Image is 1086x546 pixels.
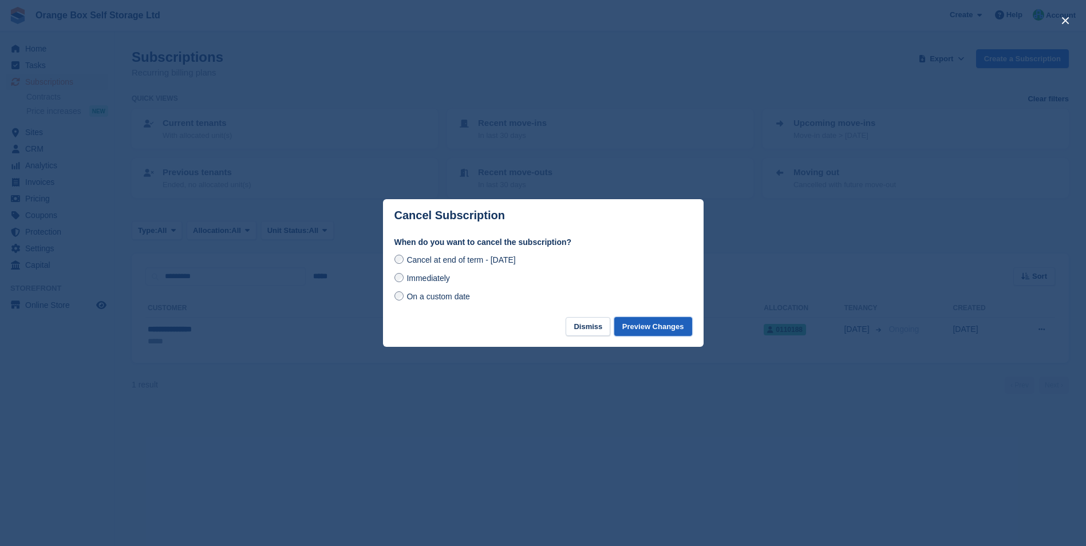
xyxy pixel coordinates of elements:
[394,209,505,222] p: Cancel Subscription
[1056,11,1075,30] button: close
[394,273,404,282] input: Immediately
[614,317,692,336] button: Preview Changes
[406,292,470,301] span: On a custom date
[406,274,449,283] span: Immediately
[394,236,692,248] label: When do you want to cancel the subscription?
[566,317,610,336] button: Dismiss
[394,291,404,300] input: On a custom date
[406,255,515,264] span: Cancel at end of term - [DATE]
[394,255,404,264] input: Cancel at end of term - [DATE]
